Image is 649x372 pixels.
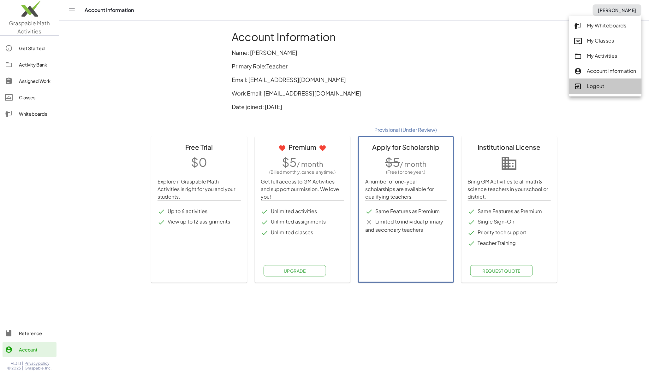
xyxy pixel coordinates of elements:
[365,218,447,234] li: Limited to individual primary and secondary teachers
[297,160,323,168] span: / month
[593,4,641,16] button: [PERSON_NAME]
[9,20,50,35] span: Graspable Math Activities
[261,229,344,237] li: Unlimited classes
[3,73,57,89] a: Assigned Work
[365,178,447,201] p: A number of one-year scholarships are available for qualifying teachers.
[25,361,52,366] a: Privacy policy
[470,265,533,276] button: Request Quote
[365,142,447,152] div: Apply for Scholarship
[574,82,636,90] div: Logout
[19,346,54,353] div: Account
[158,218,241,226] li: View up to 12 assignments
[232,75,477,84] p: Email: [EMAIL_ADDRESS][DOMAIN_NAME]
[19,44,54,52] div: Get Started
[482,268,521,274] span: Request Quote
[19,77,54,85] div: Assigned Work
[574,52,636,60] div: My Activities
[232,31,477,43] h1: Account Information
[25,366,52,371] span: Graspable, Inc.
[3,90,57,105] a: Classes
[158,142,241,152] div: Free Trial
[3,41,57,56] a: Get Started
[19,94,54,101] div: Classes
[598,7,636,13] span: [PERSON_NAME]
[468,218,551,226] li: Single Sign-On
[400,160,426,168] span: / month
[3,342,57,357] a: Account
[3,326,57,341] a: Reference
[232,48,477,57] p: Name: [PERSON_NAME]
[158,154,241,170] p: $0
[468,239,551,247] li: Teacher Training
[569,18,641,33] a: My Whiteboards
[569,33,641,49] a: My Classes
[11,361,21,366] span: v1.31.1
[468,207,551,216] li: Same Features as Premium
[365,207,447,216] li: Same Features as Premium
[67,5,77,15] button: Toggle navigation
[264,265,326,276] button: Upgrade
[8,366,21,371] span: © 2025
[232,102,477,111] p: Date joined: [DATE]
[574,67,636,75] div: Account Information
[3,106,57,121] a: Whiteboards
[158,207,241,216] li: Up to 6 activities
[385,155,400,169] span: $5
[375,126,437,134] span: Provisional (Under Review)
[19,110,54,118] div: Whiteboards
[468,142,551,152] div: Institutional License
[261,218,344,226] li: Unlimited assignments
[19,329,54,337] div: Reference
[261,207,344,216] li: Unlimited activities
[261,178,344,201] p: Get full access to GM Activities and support our mission. We love you!
[232,89,477,97] p: Work Email: [EMAIL_ADDRESS][DOMAIN_NAME]
[574,22,636,30] div: My Whiteboards
[266,62,288,70] span: Teacher
[232,62,477,70] p: Primary Role:
[468,229,551,237] li: Priority tech support
[3,57,57,72] a: Activity Bank
[569,49,641,64] a: My Activities
[574,37,636,45] div: My Classes
[19,61,54,68] div: Activity Bank
[261,142,344,152] div: Premium
[158,178,241,201] p: Explore if Graspable Math Activities is right for you and your students.
[468,178,551,201] p: Bring GM Activities to all math & science teachers in your school or district.
[284,268,306,274] span: Upgrade
[22,366,24,371] span: |
[22,361,24,366] span: |
[261,154,344,170] p: $5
